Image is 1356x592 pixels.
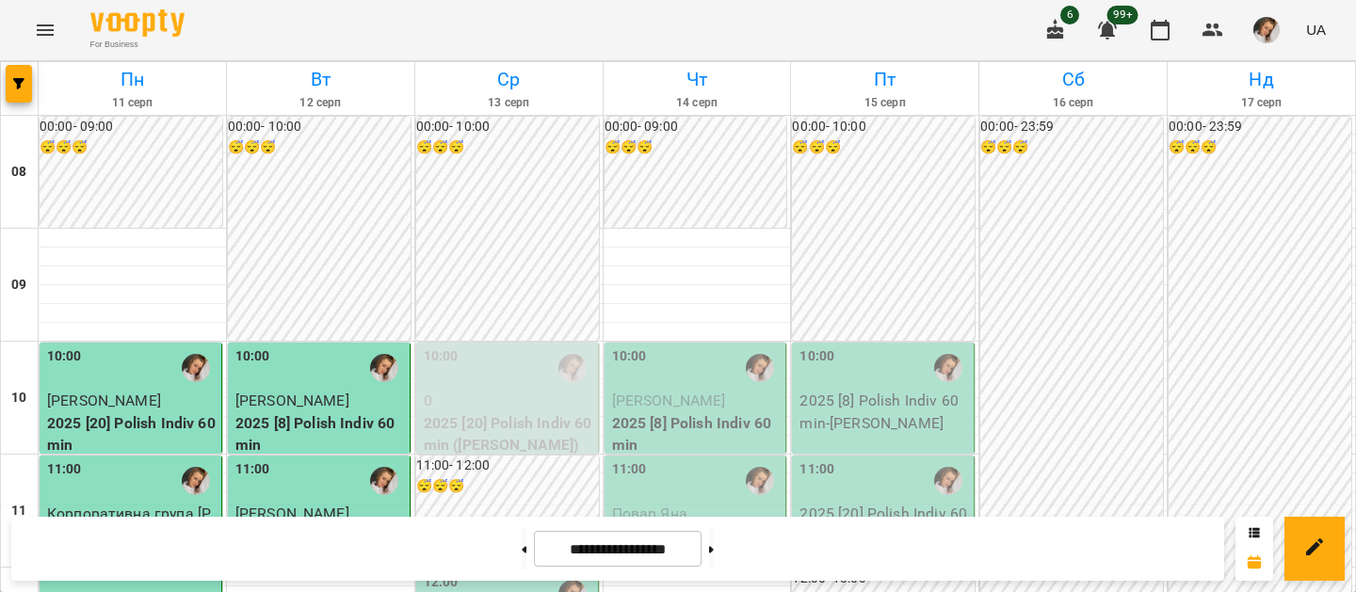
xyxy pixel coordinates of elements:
[792,117,975,137] h6: 00:00 - 10:00
[416,137,599,158] h6: 😴😴😴
[23,8,68,53] button: Menu
[1170,65,1352,94] h6: Нд
[235,392,349,409] span: [PERSON_NAME]
[41,65,223,94] h6: Пн
[424,346,459,367] label: 10:00
[182,467,210,495] img: Трушевська Саша (п)
[612,412,783,456] p: 2025 [8] Polish Indiv 60 min
[1169,117,1351,137] h6: 00:00 - 23:59
[934,467,962,495] img: Трушевська Саша (п)
[799,503,970,547] p: 2025 [20] Polish Indiv 60 min - [PERSON_NAME]
[1170,94,1352,112] h6: 17 серп
[799,390,970,434] p: 2025 [8] Polish Indiv 60 min - [PERSON_NAME]
[11,388,26,408] h6: 10
[1299,12,1333,47] button: UA
[11,501,26,521] h6: 11
[794,65,976,94] h6: Пт
[982,65,1164,94] h6: Сб
[11,275,26,296] h6: 09
[40,137,222,158] h6: 😴😴😴
[235,459,270,480] label: 11:00
[230,94,412,112] h6: 12 серп
[228,137,411,158] h6: 😴😴😴
[370,354,398,382] img: Трушевська Саша (п)
[424,390,594,412] p: 0
[47,459,82,480] label: 11:00
[370,467,398,495] img: Трушевська Саша (п)
[980,137,1163,158] h6: 😴😴😴
[746,354,774,382] img: Трушевська Саша (п)
[612,392,726,409] span: [PERSON_NAME]
[799,346,834,367] label: 10:00
[235,346,270,367] label: 10:00
[982,94,1164,112] h6: 16 серп
[558,354,587,382] img: Трушевська Саша (п)
[605,137,787,158] h6: 😴😴😴
[416,476,599,497] h6: 😴😴😴
[606,94,788,112] h6: 14 серп
[416,117,599,137] h6: 00:00 - 10:00
[1060,6,1079,24] span: 6
[41,94,223,112] h6: 11 серп
[418,65,600,94] h6: Ср
[40,117,222,137] h6: 00:00 - 09:00
[934,354,962,382] img: Трушевська Саша (п)
[794,94,976,112] h6: 15 серп
[1253,17,1280,43] img: ca64c4ce98033927e4211a22b84d869f.JPG
[418,94,600,112] h6: 13 серп
[1169,137,1351,158] h6: 😴😴😴
[47,392,161,409] span: [PERSON_NAME]
[90,9,185,37] img: Voopty Logo
[799,459,834,480] label: 11:00
[182,354,210,382] img: Трушевська Саша (п)
[47,412,218,456] p: 2025 [20] Polish Indiv 60 min
[1107,6,1138,24] span: 99+
[605,117,787,137] h6: 00:00 - 09:00
[235,412,406,456] p: 2025 [8] Polish Indiv 60 min
[11,162,26,183] h6: 08
[230,65,412,94] h6: Вт
[746,467,774,495] img: Трушевська Саша (п)
[980,117,1163,137] h6: 00:00 - 23:59
[424,412,594,456] p: 2025 [20] Polish Indiv 60 min ([PERSON_NAME])
[606,65,788,94] h6: Чт
[612,346,647,367] label: 10:00
[792,137,975,158] h6: 😴😴😴
[1306,20,1326,40] span: UA
[612,459,647,480] label: 11:00
[47,346,82,367] label: 10:00
[90,39,185,51] span: For Business
[416,456,599,476] h6: 11:00 - 12:00
[228,117,411,137] h6: 00:00 - 10:00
